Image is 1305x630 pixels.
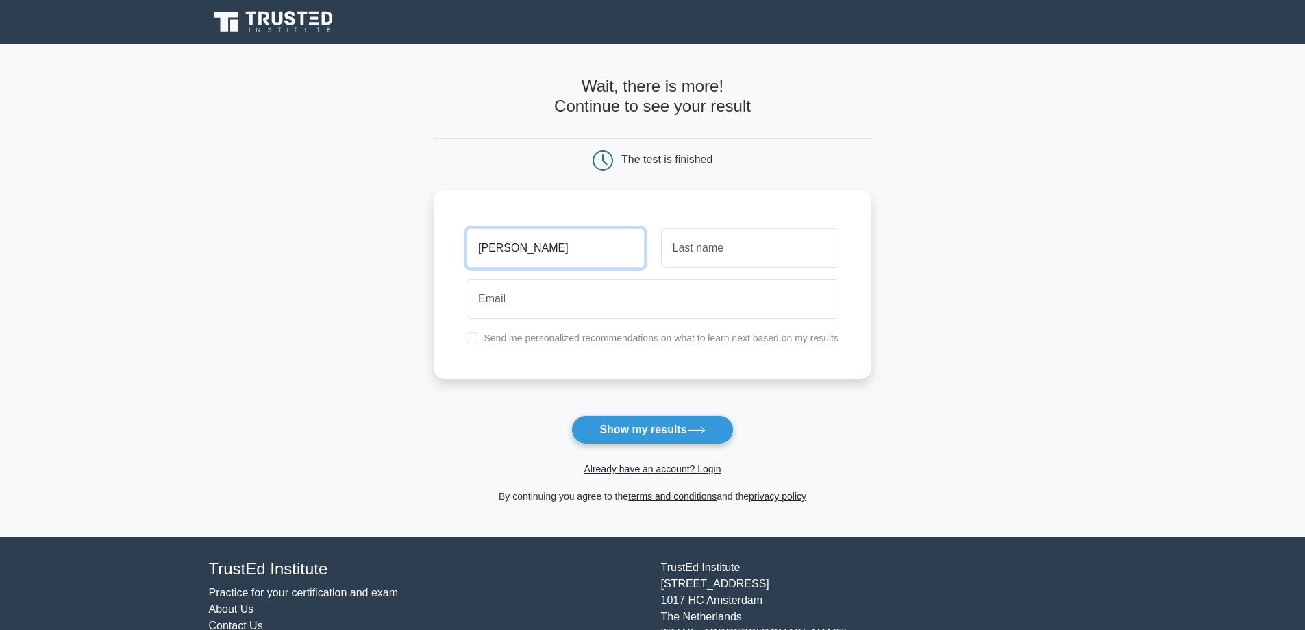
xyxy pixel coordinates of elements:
[628,491,717,502] a: terms and conditions
[584,463,721,474] a: Already have an account? Login
[209,587,399,598] a: Practice for your certification and exam
[425,488,880,505] div: By continuing you agree to the and the
[467,279,838,319] input: Email
[209,603,254,615] a: About Us
[484,332,838,343] label: Send me personalized recommendations on what to learn next based on my results
[434,77,871,117] h4: Wait, there is more! Continue to see your result
[209,559,645,579] h4: TrustEd Institute
[467,228,644,268] input: First name
[621,154,712,165] div: The test is finished
[749,491,806,502] a: privacy policy
[571,415,733,444] button: Show my results
[661,228,838,268] input: Last name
